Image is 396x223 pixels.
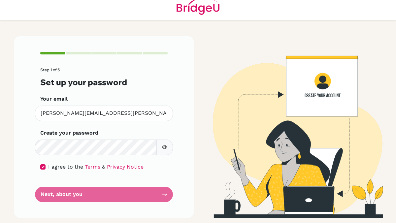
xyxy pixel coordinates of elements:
[48,164,83,170] span: I agree to the
[40,78,168,87] h3: Set up your password
[35,106,173,121] input: Insert your email*
[40,95,68,103] label: Your email
[102,164,105,170] span: &
[40,129,98,137] label: Create your password
[85,164,100,170] a: Terms
[107,164,144,170] a: Privacy Notice
[40,67,60,72] span: Step 1 of 5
